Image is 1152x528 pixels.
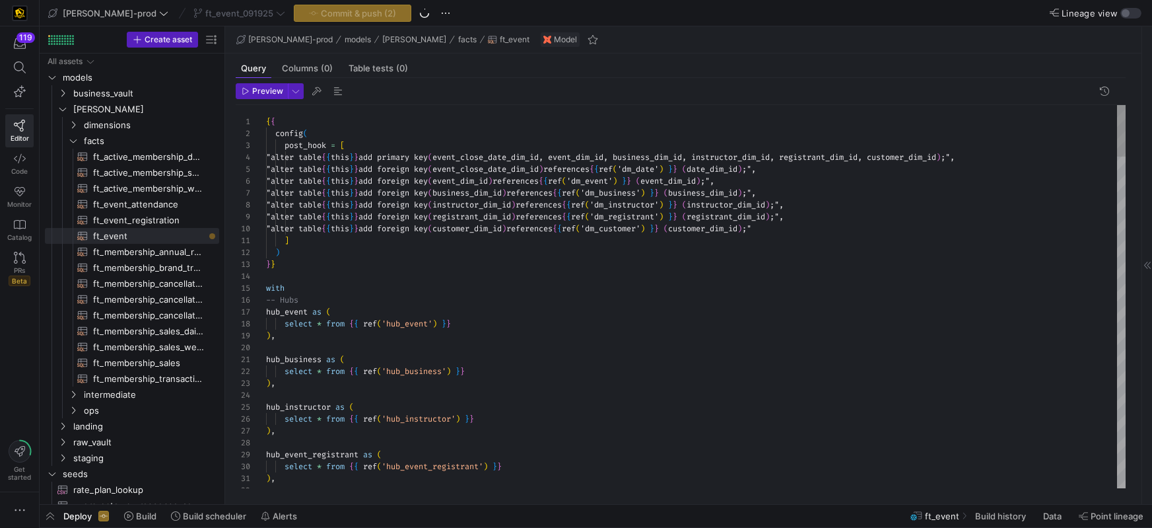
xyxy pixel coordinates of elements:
[432,188,502,198] span: business_dim_id
[322,211,326,222] span: {
[45,85,219,101] div: Press SPACE to select this row.
[322,152,326,163] span: {
[266,283,285,293] span: with
[742,164,756,174] span: ;",
[93,229,204,244] span: ft_event​​​​​​​​​​
[358,152,428,163] span: add primary key
[45,355,219,371] a: ft_membership_sales​​​​​​​​​​
[571,211,585,222] span: ref
[45,228,219,244] div: Press SPACE to select this row.
[969,505,1034,527] button: Build history
[45,69,219,85] div: Press SPACE to select this row.
[737,223,742,234] span: )
[975,511,1026,521] span: Build history
[45,149,219,165] div: Press SPACE to select this row.
[73,102,217,117] span: [PERSON_NAME]
[557,188,562,198] span: {
[358,164,428,174] span: add foreign key
[428,176,432,186] span: (
[5,213,34,246] a: Catalog
[599,164,613,174] span: ref
[7,233,32,241] span: Catalog
[354,152,358,163] span: }
[331,140,335,151] span: =
[590,200,659,210] span: 'dm_instructor'
[275,247,280,258] span: )
[5,114,34,147] a: Editor
[428,223,432,234] span: (
[770,211,784,222] span: ;",
[326,223,331,234] span: {
[627,176,631,186] span: }
[349,176,354,186] span: }
[84,403,217,418] span: ops
[11,167,28,175] span: Code
[941,152,955,163] span: ;",
[45,291,219,307] a: ft_membership_cancellations_weekly_forecast​​​​​​​​​​
[45,260,219,276] a: ft_membership_brand_transfer​​​​​​​​​​
[636,176,640,186] span: (
[236,306,250,318] div: 17
[45,165,219,180] a: ft_active_membership_snapshot​​​​​​​​​​
[1043,511,1062,521] span: Data
[585,200,590,210] span: (
[432,223,502,234] span: customer_dim_id
[354,223,358,234] span: }
[562,223,576,234] span: ref
[271,259,275,270] span: }
[673,200,677,210] span: }
[687,200,765,210] span: instructor_dim_id
[266,259,271,270] span: }
[668,188,737,198] span: business_dim_id
[5,147,34,180] a: Code
[321,64,333,73] span: (0)
[326,152,331,163] span: {
[326,211,331,222] span: {
[576,223,580,234] span: (
[349,200,354,210] span: }
[742,188,756,198] span: ;",
[266,295,298,305] span: -- Hubs
[266,152,322,163] span: "alter table
[93,149,204,165] span: ft_active_membership_daily_forecast​​​​​​​​​​
[566,176,613,186] span: 'dm_event'
[7,200,32,208] span: Monitor
[322,176,326,186] span: {
[236,139,250,151] div: 3
[322,188,326,198] span: {
[770,200,784,210] span: ;",
[63,8,156,19] span: [PERSON_NAME]-prod
[673,164,677,174] span: }
[236,211,250,223] div: 9
[45,291,219,307] div: Press SPACE to select this row.
[428,211,432,222] span: (
[737,164,742,174] span: )
[341,32,374,48] button: models
[45,212,219,228] div: Press SPACE to select this row.
[511,211,516,222] span: )
[326,188,331,198] span: {
[45,54,219,69] div: Press SPACE to select this row.
[45,244,219,260] a: ft_membership_annual_retention​​​​​​​​​​
[45,133,219,149] div: Press SPACE to select this row.
[326,307,331,317] span: (
[45,498,219,513] a: zuora_gateway_response_codes​​​​​​
[45,165,219,180] div: Press SPACE to select this row.
[11,134,29,142] span: Editor
[236,151,250,163] div: 4
[322,223,326,234] span: {
[354,164,358,174] span: }
[236,187,250,199] div: 7
[136,511,156,521] span: Build
[93,292,204,307] span: ft_membership_cancellations_weekly_forecast​​​​​​​​​​
[45,276,219,291] div: Press SPACE to select this row.
[580,223,640,234] span: 'dm_customer'
[255,505,303,527] button: Alerts
[1073,505,1149,527] button: Point lineage
[93,197,204,212] span: ft_event_attendance​​​​​​​​​​
[73,451,217,466] span: staging
[236,223,250,235] div: 10
[663,152,895,163] span: m_id, instructor_dim_id, registrant_dim_id, custom
[63,467,217,482] span: seeds
[354,200,358,210] span: }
